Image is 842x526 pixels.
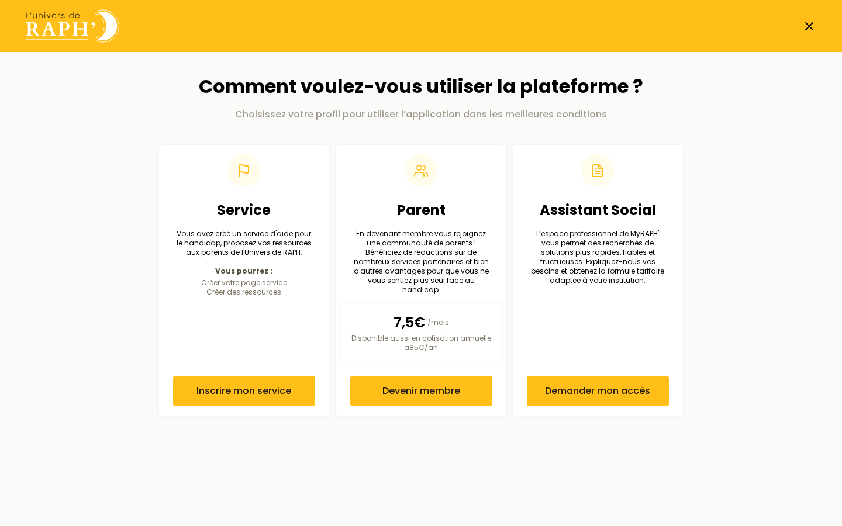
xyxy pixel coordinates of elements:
span: Demander mon accès [546,384,651,398]
span: Devenir membre [382,384,460,398]
h2: Assistant Social [527,201,669,220]
li: Créer des ressources [173,287,315,296]
a: ServiceVous avez créé un service d'aide pour le handicap, proposez vos ressources aux parents de ... [159,145,329,416]
p: Choisissez votre profil pour utiliser l’application dans les meilleures conditions [159,108,683,122]
button: Devenir membre [350,376,492,406]
h1: Comment voulez-vous utiliser la plateforme ? [159,75,683,98]
span: 7,5€ [393,313,425,331]
p: Vous pourrez : [173,266,315,275]
p: L’espace professionnel de MyRAPH' vous permet des recherches de solutions plus rapides, fiables e... [527,229,669,285]
a: Assistant SocialL’espace professionnel de MyRAPH' vous permet des recherches de solutions plus ra... [513,145,683,416]
p: Vous avez créé un service d'aide pour le handicap, proposez vos ressources aux parents de l'Unive... [173,229,315,257]
p: Disponible aussi en cotisation annuelle à 85€ /an [350,334,492,352]
img: Univers de Raph logo [26,9,119,43]
p: En devenant membre vous rejoignez une communauté de parents ! Bénéficiez de réductions sur de nom... [350,229,492,295]
button: Inscrire mon service [173,376,315,406]
h2: Parent [350,201,492,220]
h2: Service [173,201,315,220]
button: Demander mon accès [527,376,669,406]
a: ParentEn devenant membre vous rejoignez une communauté de parents ! Bénéficiez de réductions sur ... [336,145,506,416]
p: /mois [350,313,492,331]
a: Fermer la page [802,19,816,33]
span: Inscrire mon service [196,384,291,398]
li: Créer votre page service [173,278,315,287]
